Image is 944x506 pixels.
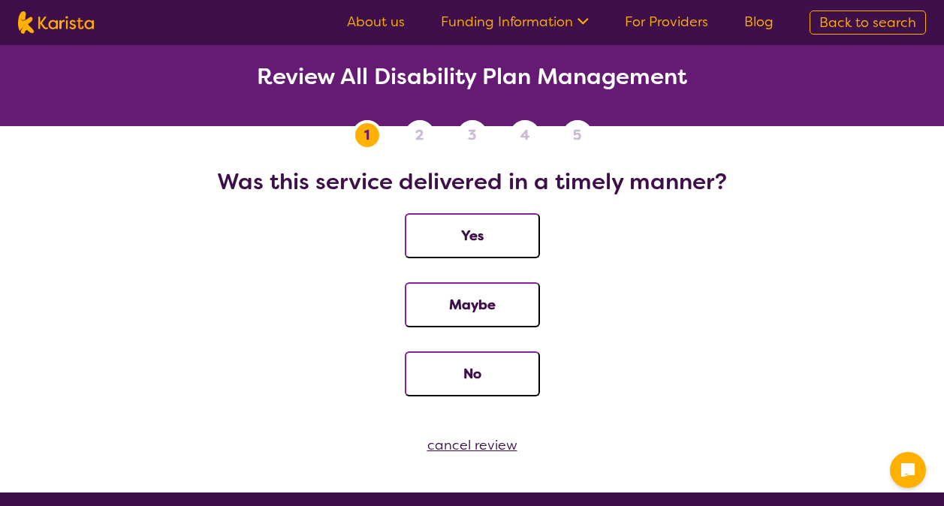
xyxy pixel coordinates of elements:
a: Blog [744,13,774,31]
span: 1 [364,124,369,146]
a: Back to search [810,11,926,35]
h2: Review All Disability Plan Management [18,63,926,90]
button: Yes [405,213,540,258]
span: 2 [415,124,424,146]
img: Karista logo [18,11,94,34]
button: Maybe [405,282,540,327]
span: 3 [468,124,476,146]
a: About us [347,13,405,31]
a: Funding Information [441,13,589,31]
button: No [405,351,540,396]
span: 5 [573,124,581,146]
span: 4 [520,124,529,146]
a: For Providers [625,13,708,31]
span: Back to search [819,14,916,32]
h2: Was this service delivered in a timely manner? [18,168,926,195]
